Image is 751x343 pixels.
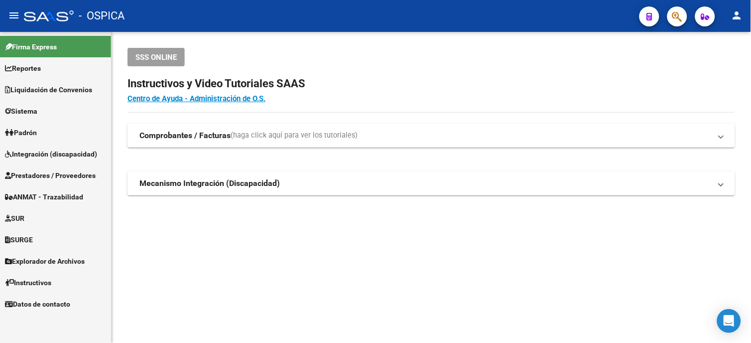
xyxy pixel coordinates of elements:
span: Sistema [5,106,37,117]
span: ANMAT - Trazabilidad [5,191,83,202]
span: - OSPICA [79,5,125,27]
span: Instructivos [5,277,51,288]
span: Padrón [5,127,37,138]
span: (haga click aquí para ver los tutoriales) [231,130,358,141]
span: Explorador de Archivos [5,256,85,267]
span: Liquidación de Convenios [5,84,92,95]
mat-icon: person [731,9,743,21]
span: Reportes [5,63,41,74]
mat-expansion-panel-header: Mecanismo Integración (Discapacidad) [127,171,735,195]
mat-icon: menu [8,9,20,21]
span: Firma Express [5,41,57,52]
span: Integración (discapacidad) [5,149,97,160]
span: SURGE [5,234,33,245]
span: Prestadores / Proveedores [5,170,96,181]
span: SUR [5,213,24,224]
div: Open Intercom Messenger [717,309,741,333]
mat-expansion-panel-header: Comprobantes / Facturas(haga click aquí para ver los tutoriales) [127,124,735,148]
button: SSS ONLINE [127,48,185,66]
strong: Comprobantes / Facturas [139,130,231,141]
span: Datos de contacto [5,299,70,310]
h2: Instructivos y Video Tutoriales SAAS [127,74,735,93]
a: Centro de Ayuda - Administración de O.S. [127,94,265,103]
span: SSS ONLINE [135,53,177,62]
strong: Mecanismo Integración (Discapacidad) [139,178,280,189]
